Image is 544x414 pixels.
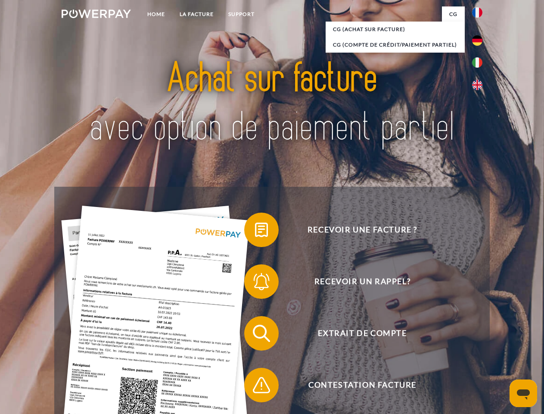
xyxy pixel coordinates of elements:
[442,6,465,22] a: CG
[257,213,468,247] span: Recevoir une facture ?
[82,41,462,165] img: title-powerpay_fr.svg
[472,80,482,90] img: en
[257,316,468,351] span: Extrait de compte
[244,316,468,351] button: Extrait de compte
[251,219,272,241] img: qb_bill.svg
[472,57,482,68] img: it
[251,271,272,292] img: qb_bell.svg
[244,264,468,299] button: Recevoir un rappel?
[221,6,262,22] a: Support
[244,213,468,247] button: Recevoir une facture ?
[257,368,468,402] span: Contestation Facture
[326,22,465,37] a: CG (achat sur facture)
[172,6,221,22] a: LA FACTURE
[251,374,272,396] img: qb_warning.svg
[140,6,172,22] a: Home
[326,37,465,53] a: CG (Compte de crédit/paiement partiel)
[472,35,482,46] img: de
[62,9,131,18] img: logo-powerpay-white.svg
[510,379,537,407] iframe: Bouton de lancement de la fenêtre de messagerie
[257,264,468,299] span: Recevoir un rappel?
[472,7,482,18] img: fr
[244,368,468,402] button: Contestation Facture
[251,323,272,344] img: qb_search.svg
